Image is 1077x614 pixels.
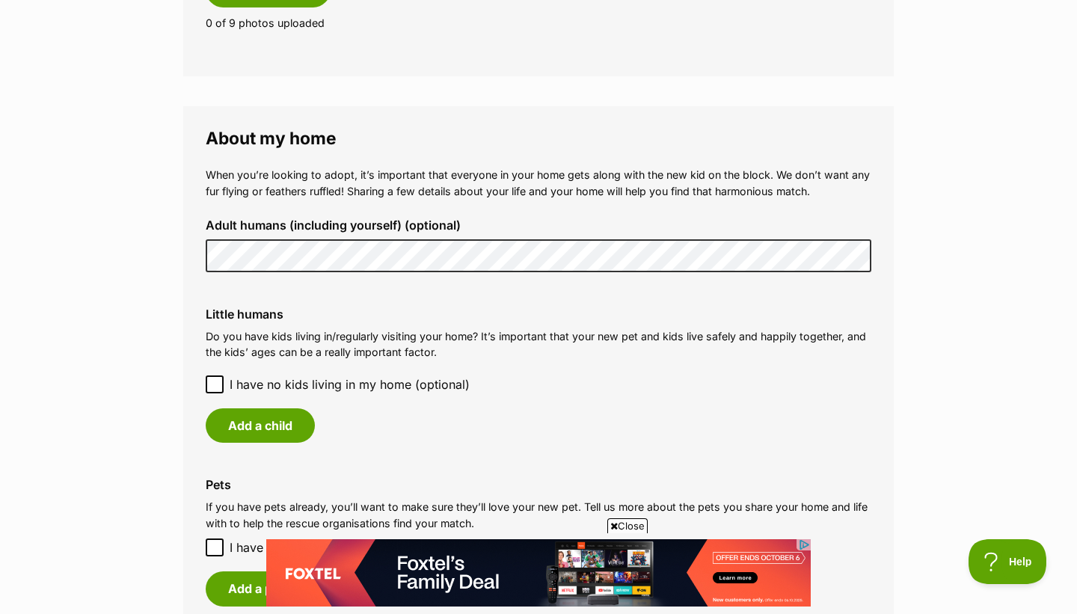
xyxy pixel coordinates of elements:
iframe: Advertisement [266,539,811,607]
label: Pets [206,478,871,491]
span: I have no kids living in my home (optional) [230,375,470,393]
label: Little humans [206,307,871,321]
span: I have no pets in my home, but I really want to change that! (optional) [230,538,622,556]
iframe: Help Scout Beacon - Open [969,539,1047,584]
p: If you have pets already, you’ll want to make sure they’ll love your new pet. Tell us more about ... [206,499,871,531]
p: 0 of 9 photos uploaded [206,15,871,31]
p: Do you have kids living in/regularly visiting your home? It’s important that your new pet and kid... [206,328,871,360]
p: When you’re looking to adopt, it’s important that everyone in your home gets along with the new k... [206,167,871,199]
span: Close [607,518,648,533]
button: Add a pet [206,571,307,606]
label: Adult humans (including yourself) (optional) [206,218,871,232]
legend: About my home [206,129,871,148]
button: Add a child [206,408,315,443]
